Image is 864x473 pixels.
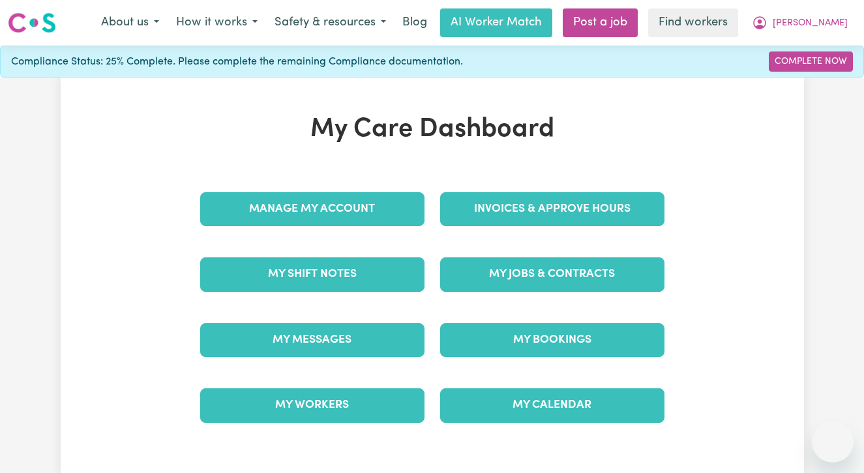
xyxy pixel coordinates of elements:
a: Find workers [648,8,738,37]
a: My Shift Notes [200,257,425,291]
button: How it works [168,9,266,36]
a: Blog [395,8,435,37]
img: Careseekers logo [8,11,56,35]
a: AI Worker Match [440,8,552,37]
a: Complete Now [769,51,853,72]
h1: My Care Dashboard [192,114,672,145]
a: My Bookings [440,323,664,357]
button: My Account [743,9,856,36]
button: About us [93,9,168,36]
button: Safety & resources [266,9,395,36]
a: Careseekers logo [8,8,56,38]
a: Post a job [563,8,638,37]
iframe: Button to launch messaging window [812,421,854,463]
span: [PERSON_NAME] [773,16,848,31]
a: Invoices & Approve Hours [440,192,664,226]
a: My Calendar [440,388,664,422]
a: My Jobs & Contracts [440,257,664,291]
a: My Messages [200,323,425,357]
a: My Workers [200,388,425,422]
span: Compliance Status: 25% Complete. Please complete the remaining Compliance documentation. [11,54,463,70]
a: Manage My Account [200,192,425,226]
